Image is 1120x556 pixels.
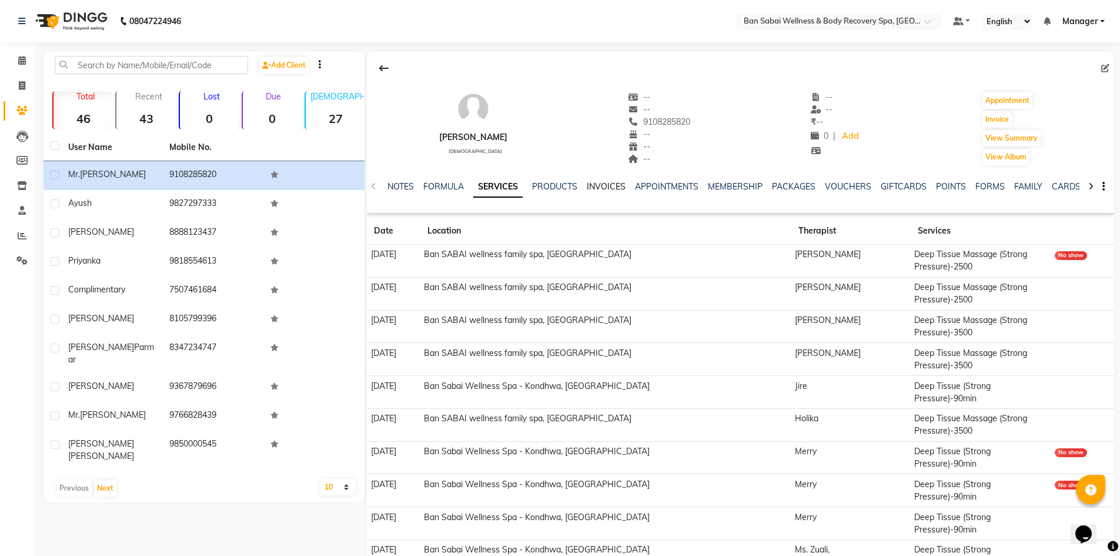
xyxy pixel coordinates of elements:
span: [PERSON_NAME] [68,313,134,324]
td: [PERSON_NAME] [791,343,911,376]
span: [PERSON_NAME] [68,342,134,352]
button: Next [94,480,116,497]
td: Merry [791,474,911,507]
td: Deep Tissue (Strong Pressure)-90min [911,441,1051,474]
button: View Album [982,149,1029,165]
td: Deep Tissue Massage (Strong Pressure)-2500 [911,277,1051,310]
th: User Name [61,134,162,161]
span: [DEMOGRAPHIC_DATA] [449,148,502,154]
td: Ban SABAI wellness family spa, [GEOGRAPHIC_DATA] [420,245,791,278]
span: [PERSON_NAME] [80,169,146,179]
td: Deep Tissue Massage (Strong Pressure)-3500 [911,310,1051,343]
a: FORMS [975,181,1005,192]
p: [DEMOGRAPHIC_DATA] [310,91,365,102]
td: 9818554613 [162,248,263,277]
p: Lost [185,91,239,102]
a: INVOICES [587,181,626,192]
strong: 0 [180,111,239,126]
span: Manager [1062,15,1098,28]
img: avatar [456,91,491,126]
div: No show [1055,448,1087,457]
td: [DATE] [367,245,420,278]
span: ₹ [811,116,816,127]
div: Back to Client [372,57,396,79]
td: 7507461684 [162,277,263,305]
td: [PERSON_NAME] [791,310,911,343]
a: PACKAGES [772,181,815,192]
td: Ban Sabai Wellness Spa - Kondhwa, [GEOGRAPHIC_DATA] [420,507,791,540]
span: -- [628,92,650,102]
p: Recent [121,91,176,102]
span: Complimentary [68,284,125,295]
b: 08047224946 [129,5,181,38]
span: -- [628,104,650,115]
input: Search by Name/Mobile/Email/Code [55,56,248,74]
a: CARDS [1052,181,1081,192]
td: [DATE] [367,277,420,310]
th: Mobile No. [162,134,263,161]
span: -- [811,104,833,115]
td: Ban Sabai Wellness Spa - Kondhwa, [GEOGRAPHIC_DATA] [420,441,791,474]
a: APPOINTMENTS [635,181,698,192]
td: Merry [791,441,911,474]
p: Due [245,91,302,102]
td: 9827297333 [162,190,263,219]
a: SERVICES [473,177,523,198]
td: [DATE] [367,408,420,441]
td: 9108285820 [162,161,263,190]
a: Add [840,128,861,145]
span: 9108285820 [628,116,690,127]
a: GIFTCARDS [881,181,927,192]
td: [DATE] [367,474,420,507]
span: Priyanka [68,255,101,266]
div: No show [1055,251,1087,260]
td: [DATE] [367,343,420,376]
a: Add Client [259,57,309,74]
a: PRODUCTS [532,181,577,192]
span: [PERSON_NAME] [68,381,134,391]
strong: 46 [54,111,113,126]
th: Date [367,218,420,245]
th: Services [911,218,1051,245]
span: Mr. [68,409,80,420]
span: -- [811,92,833,102]
td: Holika [791,408,911,441]
span: [PERSON_NAME] [80,409,146,420]
td: [DATE] [367,376,420,409]
td: 9850000545 [162,431,263,470]
span: 0 [811,131,828,141]
a: POINTS [936,181,966,192]
span: Mr. [68,169,80,179]
td: [PERSON_NAME] [791,245,911,278]
strong: 0 [243,111,302,126]
td: [DATE] [367,310,420,343]
td: 9367879696 [162,373,263,402]
strong: 27 [306,111,365,126]
button: Invoice [982,111,1012,128]
span: [PERSON_NAME] [68,438,134,449]
span: [PERSON_NAME] [68,451,134,461]
strong: 43 [116,111,176,126]
span: [PERSON_NAME] [68,227,134,237]
div: No show [1055,481,1087,490]
td: 8888123437 [162,219,263,248]
td: Ban SABAI wellness family spa, [GEOGRAPHIC_DATA] [420,408,791,441]
td: [PERSON_NAME] [791,277,911,310]
td: Ban Sabai Wellness Spa - Kondhwa, [GEOGRAPHIC_DATA] [420,474,791,507]
td: 8347234747 [162,334,263,373]
a: FORMULA [423,181,464,192]
a: NOTES [387,181,414,192]
td: Merry [791,507,911,540]
td: Deep Tissue Massage (Strong Pressure)-3500 [911,408,1051,441]
td: Deep Tissue (Strong Pressure)-90min [911,376,1051,409]
a: FAMILY [1014,181,1042,192]
span: -- [628,129,650,139]
td: Deep Tissue Massage (Strong Pressure)-2500 [911,245,1051,278]
td: 9766828439 [162,402,263,431]
div: [PERSON_NAME] [439,131,507,144]
span: -- [811,116,823,127]
span: Ayush [68,198,92,208]
td: [DATE] [367,507,420,540]
p: Total [58,91,113,102]
a: MEMBERSHIP [708,181,763,192]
